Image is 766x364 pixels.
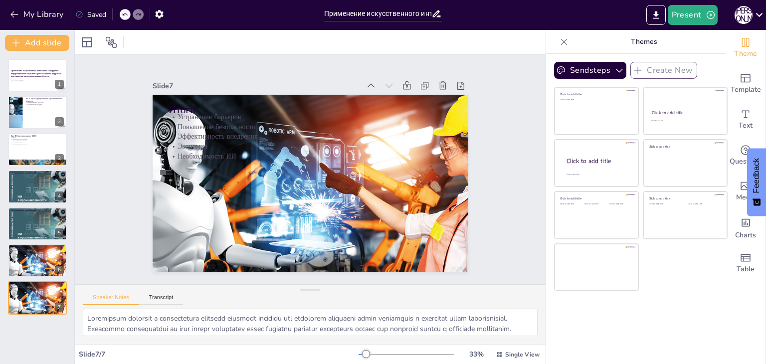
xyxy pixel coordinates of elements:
[11,179,64,181] p: Технические службы
[11,253,64,255] p: Экономия
[184,90,457,187] p: Эффективность внедрения
[737,264,755,275] span: Table
[652,110,718,116] div: Click to add title
[726,138,766,174] div: Get real-time input from your audience
[649,144,720,148] div: Click to add title
[584,203,607,205] div: Click to add text
[79,350,359,359] div: Slide 7 / 7
[560,92,631,96] div: Click to add title
[735,230,756,241] span: Charts
[11,144,64,146] p: Автоматизация процессов
[105,36,117,48] span: Position
[25,103,64,105] p: Экономические проблемы
[554,62,626,79] button: Sendsteps
[739,120,753,131] span: Text
[79,34,95,50] div: Layout
[560,203,582,205] div: Click to add text
[11,142,64,144] p: Снижение затрат
[688,203,719,205] div: Click to add text
[726,66,766,102] div: Add ready made slides
[11,247,64,249] p: Устранение барьеров
[55,191,64,200] div: 4
[609,203,631,205] div: Click to add text
[11,285,64,287] p: Устранение барьеров
[8,281,67,314] div: 7
[8,244,67,277] div: 6
[726,174,766,209] div: Add images, graphics, shapes or video
[649,203,680,205] div: Click to add text
[55,154,64,163] div: 3
[11,283,64,286] p: Итоги
[11,135,64,138] p: Как ИИ автоматизирует ЦИМ
[11,246,64,249] p: Итоги
[75,10,106,19] div: Saved
[726,209,766,245] div: Add charts and graphs
[646,5,666,25] button: Export to PowerPoint
[560,196,631,200] div: Click to add title
[324,6,431,21] input: Insert title
[736,192,756,203] span: Media
[11,216,64,218] p: Технические службы
[11,69,61,77] strong: Применение искусственного интеллекта с цифровой информационной моделью в рамках единого цифрового...
[55,117,64,126] div: 2
[731,84,761,95] span: Template
[11,138,64,140] p: Технологии сбора данных
[11,181,64,182] p: Дизайнеры
[55,80,64,89] div: 1
[55,265,64,274] div: 6
[11,290,64,292] p: Экономия
[11,136,64,138] p: ЦИМ
[185,37,385,110] div: Slide 7
[181,99,454,196] p: Экономия
[11,255,64,257] p: Необходимость ИИ
[25,108,64,110] p: Необходимость ИИ
[11,210,64,212] p: Надзорные органы
[25,107,64,109] p: График затрат
[630,62,697,79] button: Create New
[572,30,716,54] p: Themes
[735,5,753,25] button: М [PERSON_NAME]
[651,120,718,122] div: Click to add text
[5,35,69,51] button: Add slide
[726,102,766,138] div: Add text boxes
[668,5,718,25] button: Present
[55,228,64,237] div: 5
[11,288,64,290] p: Эффективность внедрения
[505,351,540,359] span: Single View
[11,249,64,251] p: Повышение безопасности
[11,208,64,211] p: Потенциальные пользователи
[25,101,64,103] p: Организационные проблемы
[560,99,631,101] div: Click to add text
[11,218,64,220] p: Дизайнеры
[8,170,67,203] div: 4
[8,96,67,129] div: 2
[178,108,451,205] p: Необходимость ИИ
[464,350,488,359] div: 33 %
[83,309,538,336] textarea: Loremipsum dolorsit a consectetura elitsedd eiusmodt incididu utl etdolorem aliquaeni admin venia...
[11,78,64,80] p: Яркая заголовок. Фоновое изображение (абстракция или бизнес-стиль)
[726,30,766,66] div: Change the overall theme
[25,105,64,107] p: Технологические проблемы
[734,48,757,59] span: Theme
[8,207,67,240] div: 5
[83,294,139,305] button: Speaker Notes
[726,245,766,281] div: Add a table
[567,157,630,166] div: Click to add title
[11,174,64,176] p: Надзорные органы
[649,196,720,200] div: Click to add title
[191,62,466,164] p: Итоги
[11,286,64,288] p: Повышение безопасности
[730,156,762,167] span: Questions
[55,303,64,312] div: 7
[11,140,64,142] p: Прогнозирование рисков
[11,175,64,177] p: Клиенты
[11,251,64,253] p: Эффективность внедрения
[11,292,64,294] p: Необходимость ИИ
[11,212,64,214] p: Клиенты
[8,133,67,166] div: 3
[567,174,629,176] div: Click to add body
[187,80,460,178] p: Повышение безопасности
[11,80,64,82] p: Generated with [URL]
[7,6,68,22] button: My Library
[11,177,64,179] p: Аналитики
